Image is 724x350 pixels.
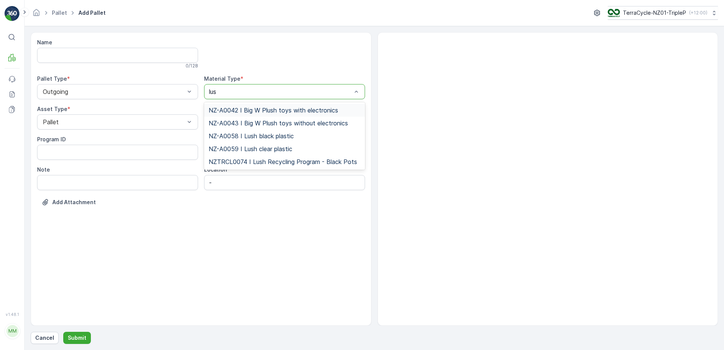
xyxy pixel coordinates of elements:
a: Pallet [52,9,67,16]
label: Name [37,39,52,45]
label: Program ID [37,136,66,142]
button: Cancel [31,332,59,344]
p: TerraCycle-NZ01-TripleP [623,9,686,17]
span: NZ-A0043 I Big W Plush toys without electronics [209,120,348,127]
div: MM [6,325,19,337]
span: NZ-A0058 I Lush black plastic [209,133,294,139]
button: Upload File [37,196,100,208]
label: Note [37,166,50,173]
span: NZ-A0059 I Lush clear plastic [209,145,292,152]
label: Pallet Type [37,75,67,82]
label: Material Type [204,75,240,82]
p: Cancel [35,334,54,342]
img: logo [5,6,20,21]
span: NZ-A0042 I Big W Plush toys with electronics [209,107,338,114]
span: NZTRCL0074 I Lush Recycling Program - Black Pots [209,158,357,165]
label: Asset Type [37,106,67,112]
p: 0 / 128 [186,63,198,69]
p: Add Attachment [52,198,96,206]
span: v 1.48.1 [5,312,20,317]
button: Submit [63,332,91,344]
button: MM [5,318,20,344]
a: Homepage [32,11,41,18]
p: Submit [68,334,86,342]
button: TerraCycle-NZ01-TripleP(+12:00) [608,6,718,20]
p: ( +12:00 ) [689,10,707,16]
img: TC_7kpGtVS.png [608,9,620,17]
span: Add Pallet [77,9,107,17]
